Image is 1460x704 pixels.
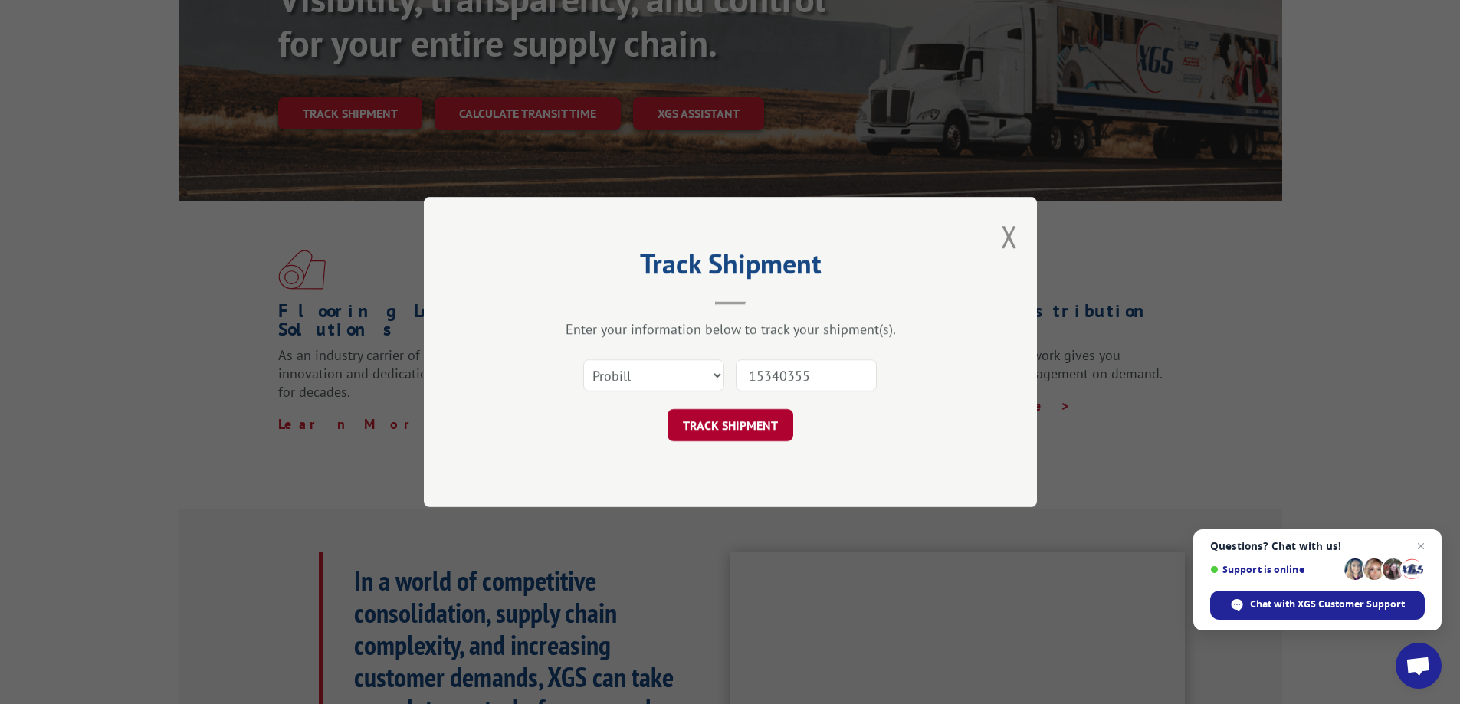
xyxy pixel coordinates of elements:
span: Chat with XGS Customer Support [1250,598,1405,611]
h2: Track Shipment [500,253,960,282]
a: Open chat [1396,643,1442,689]
button: TRACK SHIPMENT [668,409,793,441]
input: Number(s) [736,359,877,391]
div: Enter your information below to track your shipment(s). [500,320,960,338]
span: Questions? Chat with us! [1210,540,1425,552]
button: Close modal [1001,216,1018,257]
span: Support is online [1210,564,1339,575]
span: Chat with XGS Customer Support [1210,591,1425,620]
